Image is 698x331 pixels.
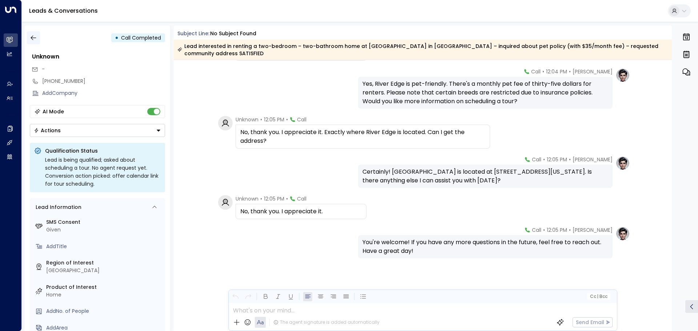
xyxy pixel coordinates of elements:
div: [PHONE_NUMBER] [42,77,165,85]
span: [PERSON_NAME] [573,68,613,75]
span: Subject Line: [177,30,209,37]
div: Lead interested in renting a two-bedroom – two-bathroom home at [GEOGRAPHIC_DATA] in [GEOGRAPHIC_... [177,43,668,57]
span: Call Completed [121,34,161,41]
span: • [543,156,545,163]
span: 12:05 PM [264,116,284,123]
span: Call [297,195,306,202]
span: 12:05 PM [547,226,567,234]
span: Call [297,116,306,123]
div: Yes, River Edge is pet-friendly. There's a monthly pet fee of thirty-five dollars for renters. Pl... [362,80,608,106]
img: profile-logo.png [615,156,630,170]
span: • [542,68,544,75]
span: • [260,195,262,202]
span: • [260,116,262,123]
div: AddCompany [42,89,165,97]
div: Certainly! [GEOGRAPHIC_DATA] is located at [STREET_ADDRESS][US_STATE]. Is there anything else I c... [362,167,608,185]
div: AddNo. of People [46,307,162,315]
div: You're welcome! If you have any more questions in the future, feel free to reach out. Have a grea... [362,238,608,255]
div: AI Mode [43,108,64,115]
p: Qualification Status [45,147,161,154]
span: • [286,116,288,123]
div: Home [46,291,162,299]
button: Redo [244,292,253,301]
button: Actions [30,124,165,137]
span: • [569,156,571,163]
span: Cc Bcc [590,294,607,299]
span: Call [532,226,541,234]
div: Lead Information [33,203,81,211]
div: • [115,31,119,44]
label: Region of Interest [46,259,162,267]
span: Unknown [236,116,258,123]
span: • [569,226,571,234]
div: No subject found [210,30,256,37]
div: Given [46,226,162,234]
span: • [543,226,545,234]
div: AddTitle [46,243,162,250]
a: Leads & Conversations [29,7,98,15]
span: [PERSON_NAME] [573,156,613,163]
button: Undo [231,292,240,301]
img: profile-logo.png [615,226,630,241]
span: • [569,68,571,75]
span: Call [532,156,541,163]
label: SMS Consent [46,218,162,226]
span: Unknown [236,195,258,202]
img: profile-logo.png [615,68,630,82]
div: The agent signature is added automatically [273,319,380,326]
div: Unknown [32,52,165,61]
button: Cc|Bcc [587,293,610,300]
div: [GEOGRAPHIC_DATA] [46,267,162,274]
div: Actions [34,127,61,134]
span: [PERSON_NAME] [573,226,613,234]
span: 12:05 PM [547,156,567,163]
span: Call [531,68,541,75]
span: • [286,195,288,202]
span: 12:04 PM [546,68,567,75]
span: 12:05 PM [264,195,284,202]
div: No, thank you. I appreciate it. Exactly where River Edge is located. Can I get the address? [240,128,485,145]
div: Button group with a nested menu [30,124,165,137]
span: | [597,294,598,299]
div: Lead is being qualified; asked about scheduling a tour. No agent request yet. Conversion action p... [45,156,161,188]
label: Product of Interest [46,283,162,291]
span: - [42,65,45,73]
div: No, thank you. I appreciate it. [240,207,362,216]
